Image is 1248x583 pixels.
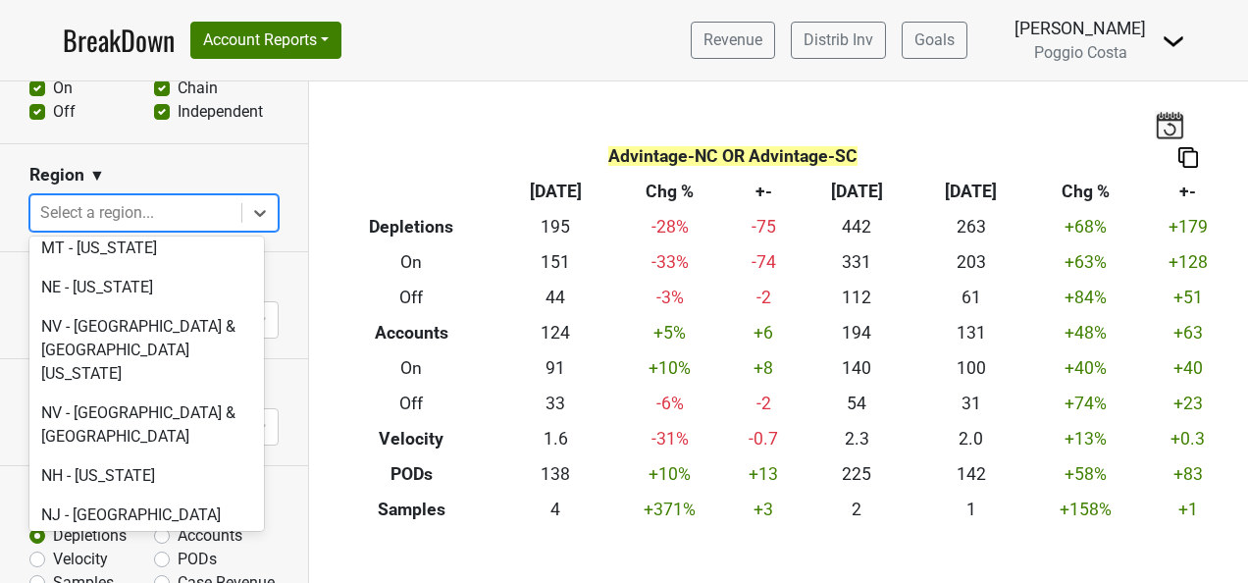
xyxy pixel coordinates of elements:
td: 331 [800,245,914,281]
td: 100 [913,351,1028,387]
td: -2 [727,281,800,316]
td: 195 [498,210,613,245]
th: [DATE] [913,175,1028,210]
th: [DATE] [800,175,914,210]
div: NV - [GEOGRAPHIC_DATA] & [GEOGRAPHIC_DATA][US_STATE] [29,307,264,394]
td: 140 [800,351,914,387]
div: MT - [US_STATE] [29,229,264,268]
button: Account Reports [190,22,341,59]
td: +0.3 [1143,421,1233,456]
div: NE - [US_STATE] [29,268,264,307]
td: 131 [913,316,1028,351]
td: +83 [1143,456,1233,492]
span: ▼ [89,164,105,187]
td: 225 [800,456,914,492]
td: +63 [1143,316,1233,351]
div: NV - [GEOGRAPHIC_DATA] & [GEOGRAPHIC_DATA] [29,394,264,456]
label: Accounts [178,524,242,548]
td: +48 % [1028,316,1143,351]
td: 54 [800,386,914,421]
td: +58 % [1028,456,1143,492]
label: Off [53,100,76,124]
th: Off [324,386,498,421]
td: +40 % [1028,351,1143,387]
td: 2.0 [913,421,1028,456]
th: Velocity [324,421,498,456]
th: Depletions [324,210,498,245]
th: Chg % [1028,175,1143,210]
td: -28 % [613,210,728,245]
td: -0.7 [727,421,800,456]
img: last_updated_date [1155,111,1184,138]
td: +158 % [1028,492,1143,527]
td: -33 % [613,245,728,281]
td: +1 [1143,492,1233,527]
td: 44 [498,281,613,316]
th: On [324,245,498,281]
label: Depletions [53,524,127,548]
th: Samples [324,492,498,527]
span: Advintage-NC OR Advintage-SC [608,146,858,166]
td: 203 [913,245,1028,281]
td: -6 % [613,386,728,421]
td: -74 [727,245,800,281]
td: 442 [800,210,914,245]
label: Velocity [53,548,108,571]
label: On [53,77,73,100]
td: 2.3 [800,421,914,456]
td: 33 [498,386,613,421]
td: 194 [800,316,914,351]
td: +84 % [1028,281,1143,316]
td: +8 [727,351,800,387]
td: +179 [1143,210,1233,245]
a: Revenue [691,22,775,59]
td: +68 % [1028,210,1143,245]
td: +10 % [613,351,728,387]
td: -3 % [613,281,728,316]
td: +51 [1143,281,1233,316]
label: Chain [178,77,218,100]
td: 61 [913,281,1028,316]
td: 2 [800,492,914,527]
td: 1 [913,492,1028,527]
th: Accounts [324,316,498,351]
td: +63 % [1028,245,1143,281]
td: 138 [498,456,613,492]
td: 112 [800,281,914,316]
th: On [324,351,498,387]
td: 91 [498,351,613,387]
span: Poggio Costa [1034,43,1127,62]
td: 31 [913,386,1028,421]
img: Dropdown Menu [1162,29,1185,53]
td: +6 [727,316,800,351]
td: +5 % [613,316,728,351]
td: +371 % [613,492,728,527]
td: 1.6 [498,421,613,456]
td: 4 [498,492,613,527]
a: Distrib Inv [791,22,886,59]
h3: Region [29,165,84,185]
label: Independent [178,100,263,124]
td: -31 % [613,421,728,456]
td: 124 [498,316,613,351]
td: 263 [913,210,1028,245]
a: Goals [902,22,967,59]
td: -2 [727,386,800,421]
label: PODs [178,548,217,571]
img: Copy to clipboard [1178,147,1198,168]
div: NH - [US_STATE] [29,456,264,496]
a: BreakDown [63,20,175,61]
td: +3 [727,492,800,527]
div: NJ - [GEOGRAPHIC_DATA][US_STATE] [29,496,264,558]
th: Off [324,281,498,316]
th: PODs [324,456,498,492]
th: +- [1143,175,1233,210]
th: Chg % [613,175,728,210]
td: +13 [727,456,800,492]
td: 142 [913,456,1028,492]
td: +40 [1143,351,1233,387]
td: +23 [1143,386,1233,421]
td: +128 [1143,245,1233,281]
div: [PERSON_NAME] [1014,16,1146,41]
td: 151 [498,245,613,281]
